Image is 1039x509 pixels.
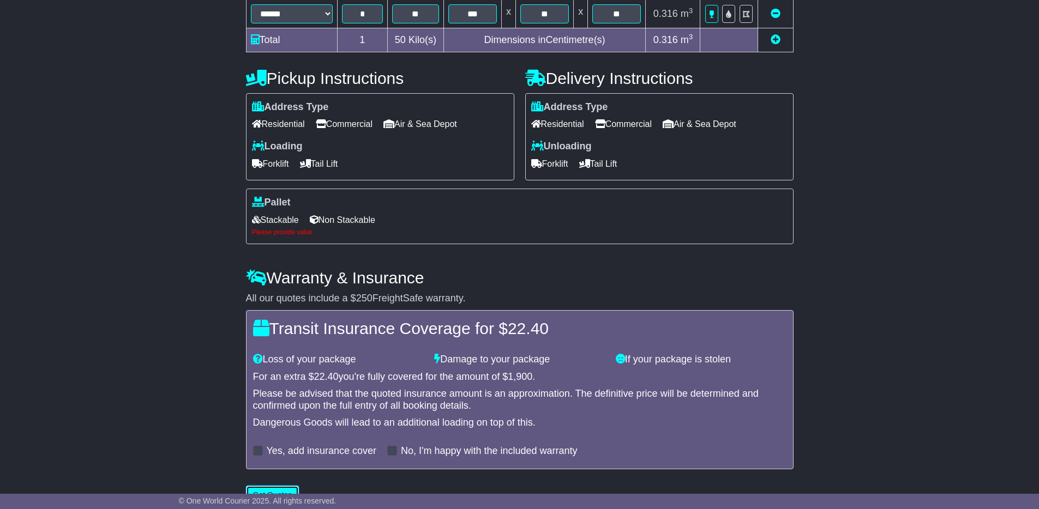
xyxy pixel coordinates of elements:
[531,101,608,113] label: Address Type
[356,293,373,304] span: 250
[689,33,693,41] sup: 3
[653,8,678,19] span: 0.316
[531,155,568,172] span: Forklift
[252,101,329,113] label: Address Type
[246,269,794,287] h4: Warranty & Insurance
[689,7,693,15] sup: 3
[401,445,578,457] label: No, I'm happy with the included warranty
[179,496,337,505] span: © One World Courier 2025. All rights reserved.
[248,354,429,366] div: Loss of your package
[508,319,549,337] span: 22.40
[300,155,338,172] span: Tail Lift
[383,116,457,132] span: Air & Sea Depot
[252,197,291,209] label: Pallet
[253,371,786,383] div: For an extra $ you're fully covered for the amount of $ .
[246,28,337,52] td: Total
[316,116,373,132] span: Commercial
[252,228,788,236] div: Please provide value
[337,28,388,52] td: 1
[595,116,652,132] span: Commercial
[252,141,303,153] label: Loading
[310,211,375,228] span: Non Stackable
[681,34,693,45] span: m
[246,69,514,87] h4: Pickup Instructions
[253,417,786,429] div: Dangerous Goods will lead to an additional loading on top of this.
[253,388,786,411] div: Please be advised that the quoted insurance amount is an approximation. The definitive price will...
[246,293,794,305] div: All our quotes include a $ FreightSafe warranty.
[610,354,792,366] div: If your package is stolen
[653,34,678,45] span: 0.316
[531,116,584,132] span: Residential
[579,155,617,172] span: Tail Lift
[771,8,780,19] a: Remove this item
[443,28,646,52] td: Dimensions in Centimetre(s)
[252,116,305,132] span: Residential
[252,155,289,172] span: Forklift
[253,319,786,337] h4: Transit Insurance Coverage for $
[525,69,794,87] h4: Delivery Instructions
[663,116,736,132] span: Air & Sea Depot
[267,445,376,457] label: Yes, add insurance cover
[771,34,780,45] a: Add new item
[429,354,610,366] div: Damage to your package
[531,141,592,153] label: Unloading
[252,211,299,228] span: Stackable
[388,28,444,52] td: Kilo(s)
[246,486,299,505] button: Get Quotes
[395,34,406,45] span: 50
[314,371,339,382] span: 22.40
[681,8,693,19] span: m
[508,371,532,382] span: 1,900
